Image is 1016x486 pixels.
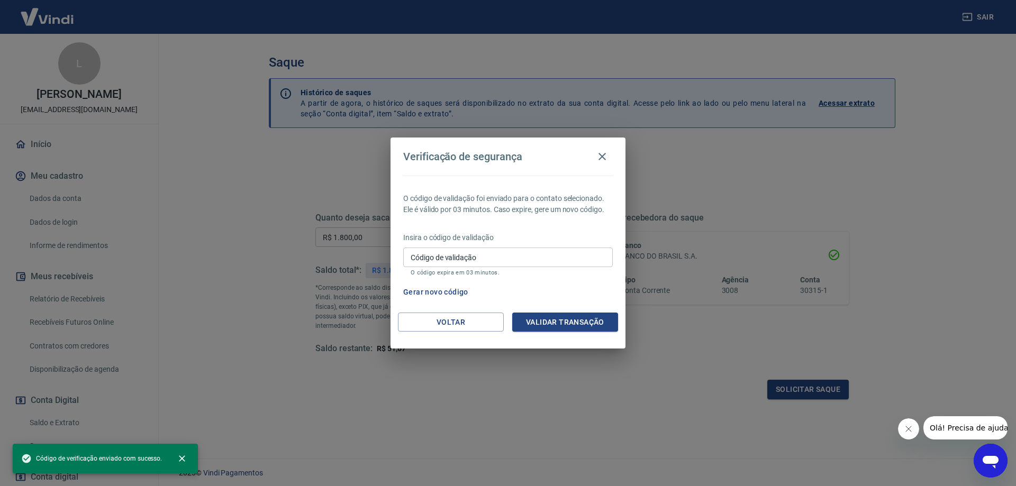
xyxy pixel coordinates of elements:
button: Validar transação [512,313,618,332]
iframe: Mensagem da empresa [923,416,1008,439]
button: Voltar [398,313,504,332]
iframe: Botão para abrir a janela de mensagens [974,444,1008,478]
button: Gerar novo código [399,282,473,302]
iframe: Fechar mensagem [898,418,919,439]
button: close [170,447,194,470]
p: O código expira em 03 minutos. [411,269,605,276]
span: Código de verificação enviado com sucesso. [21,453,162,464]
h4: Verificação de segurança [403,150,522,163]
span: Olá! Precisa de ajuda? [6,7,89,16]
p: O código de validação foi enviado para o contato selecionado. Ele é válido por 03 minutos. Caso e... [403,193,613,215]
p: Insira o código de validação [403,232,613,243]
